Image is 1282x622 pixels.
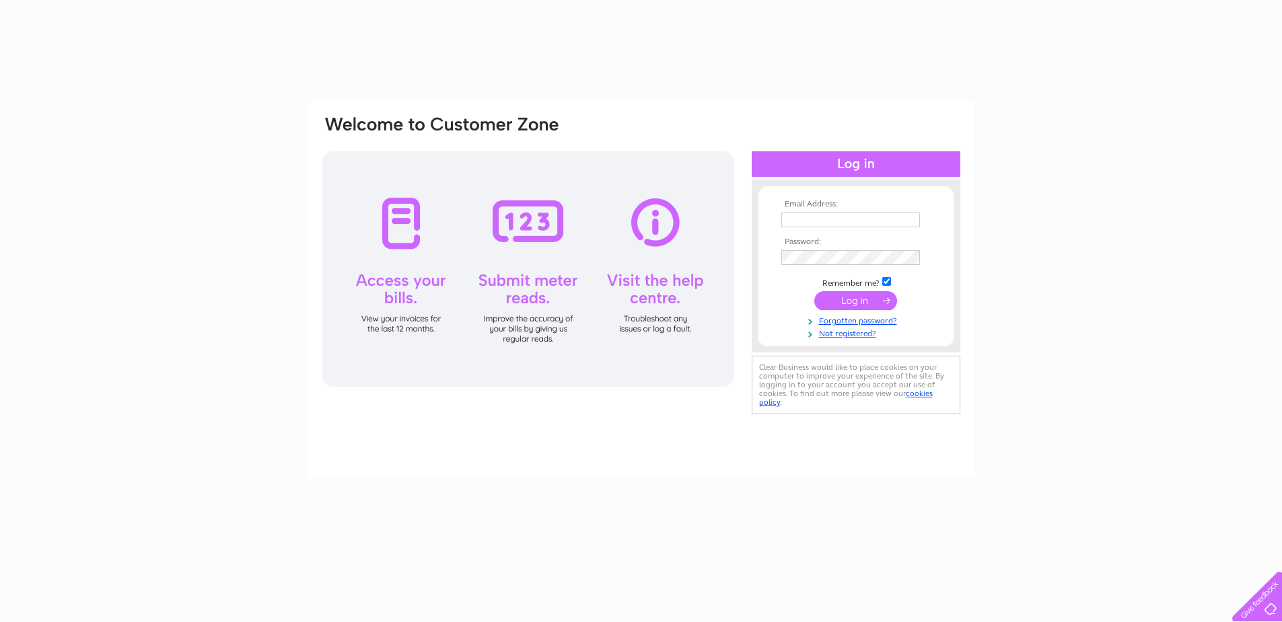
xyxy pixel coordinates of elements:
[814,291,897,310] input: Submit
[778,200,934,209] th: Email Address:
[781,313,934,326] a: Forgotten password?
[778,237,934,247] th: Password:
[759,389,933,407] a: cookies policy
[778,275,934,288] td: Remember me?
[781,326,934,339] a: Not registered?
[752,356,960,414] div: Clear Business would like to place cookies on your computer to improve your experience of the sit...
